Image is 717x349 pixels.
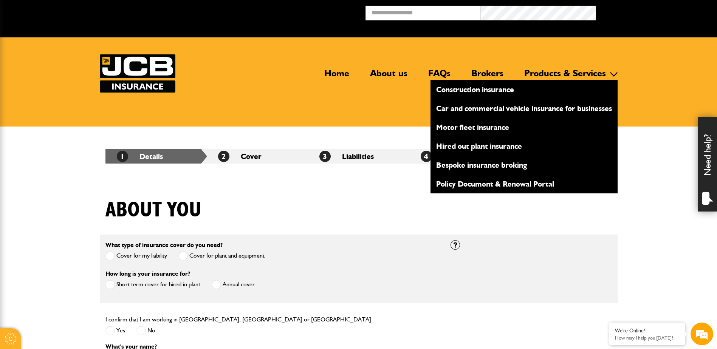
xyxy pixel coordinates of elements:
li: Quote [409,149,511,164]
label: Yes [105,326,125,335]
button: Broker Login [596,6,711,17]
em: Start Chat [103,233,137,243]
label: Annual cover [212,280,255,289]
a: FAQs [423,68,456,85]
a: Policy Document & Renewal Portal [431,178,618,190]
p: How may I help you today? [615,335,679,341]
input: Enter your email address [10,92,138,109]
label: How long is your insurance for? [105,271,190,277]
span: 3 [319,151,331,162]
div: We're Online! [615,327,679,334]
div: Need help? [698,117,717,212]
li: Liabilities [308,149,409,164]
a: Products & Services [519,68,612,85]
div: Chat with us now [39,42,127,52]
a: Home [319,68,355,85]
a: About us [364,68,413,85]
img: d_20077148190_company_1631870298795_20077148190 [13,42,32,53]
label: No [136,326,155,335]
a: JCB Insurance Services [100,54,175,93]
label: Short term cover for hired in plant [105,280,200,289]
label: I confirm that I am working in [GEOGRAPHIC_DATA], [GEOGRAPHIC_DATA] or [GEOGRAPHIC_DATA] [105,317,371,323]
a: Bespoke insurance broking [431,159,618,171]
a: Construction insurance [431,83,618,96]
input: Enter your phone number [10,114,138,131]
a: Brokers [466,68,509,85]
a: Car and commercial vehicle insurance for businesses [431,102,618,115]
a: Hired out plant insurance [431,140,618,153]
div: Minimize live chat window [124,4,142,22]
span: 2 [218,151,229,162]
li: Details [105,149,207,164]
span: 1 [117,151,128,162]
span: 4 [421,151,432,162]
a: Motor fleet insurance [431,121,618,134]
img: JCB Insurance Services logo [100,54,175,93]
textarea: Type your message and hit 'Enter' [10,137,138,226]
label: Cover for my liability [105,251,167,261]
h1: About you [105,198,201,223]
input: Enter your last name [10,70,138,86]
label: What type of insurance cover do you need? [105,242,223,248]
li: Cover [207,149,308,164]
label: Cover for plant and equipment [178,251,265,261]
